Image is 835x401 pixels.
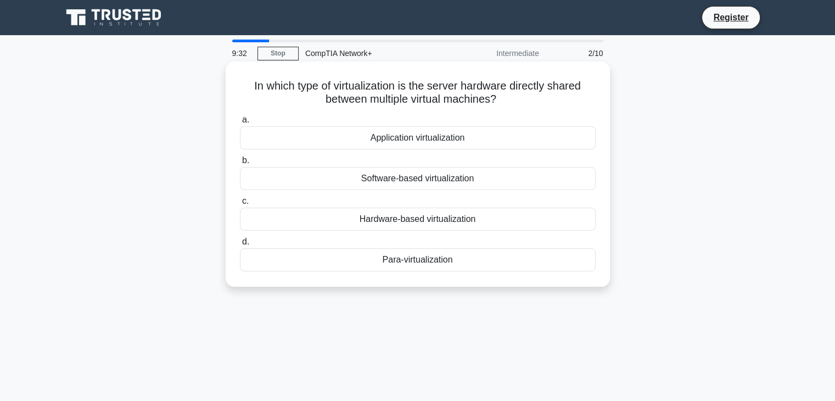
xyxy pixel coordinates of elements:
div: CompTIA Network+ [299,42,450,64]
div: Hardware-based virtualization [240,208,596,231]
div: Application virtualization [240,126,596,149]
h5: In which type of virtualization is the server hardware directly shared between multiple virtual m... [239,79,597,107]
div: Software-based virtualization [240,167,596,190]
div: Para-virtualization [240,248,596,271]
span: a. [242,115,249,124]
a: Register [707,10,755,24]
div: 9:32 [226,42,257,64]
a: Stop [257,47,299,60]
span: b. [242,155,249,165]
div: Intermediate [450,42,546,64]
span: c. [242,196,249,205]
div: 2/10 [546,42,610,64]
span: d. [242,237,249,246]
